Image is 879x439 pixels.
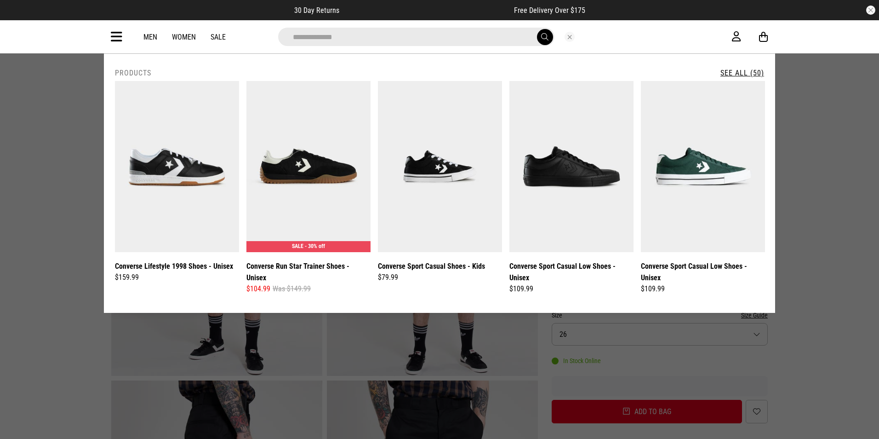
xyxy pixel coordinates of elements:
a: Converse Sport Casual Low Shoes - Unisex [509,260,634,283]
img: Converse Lifestyle 1998 Shoes - Unisex in Black [115,81,239,252]
div: $109.99 [641,283,765,295]
a: Converse Sport Casual Shoes - Kids [378,260,485,272]
div: $159.99 [115,272,239,283]
span: SALE [292,243,303,249]
a: See All (50) [720,69,764,77]
span: $104.99 [246,283,270,295]
iframe: Customer reviews powered by Trustpilot [358,6,496,15]
img: Converse Sport Casual Low Shoes - Unisex in Green [641,81,765,252]
a: Converse Run Star Trainer Shoes - Unisex [246,260,371,283]
a: Women [172,33,196,41]
img: Converse Sport Casual Shoes - Kids in Black [378,81,502,252]
h2: Products [115,69,151,77]
span: - 30% off [305,243,325,249]
a: Converse Lifestyle 1998 Shoes - Unisex [115,260,233,272]
span: Free Delivery Over $175 [514,6,585,15]
a: Sale [211,33,226,41]
img: Converse Run Star Trainer Shoes - Unisex in Black [246,81,371,252]
button: Open LiveChat chat widget [7,4,35,31]
div: $79.99 [378,272,502,283]
span: Was $149.99 [273,283,311,295]
div: $109.99 [509,283,634,295]
a: Men [143,33,157,41]
button: Close search [565,32,575,42]
img: Converse Sport Casual Low Shoes - Unisex in Black [509,81,634,252]
span: 30 Day Returns [294,6,339,15]
a: Converse Sport Casual Low Shoes - Unisex [641,260,765,283]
